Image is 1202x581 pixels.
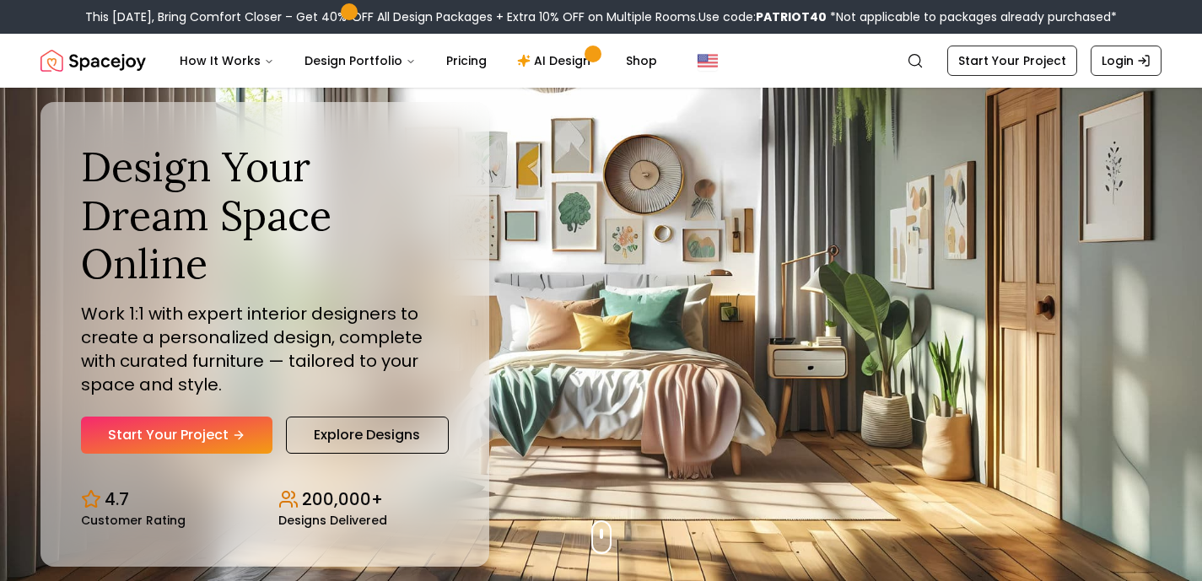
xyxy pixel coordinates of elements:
[291,44,429,78] button: Design Portfolio
[698,8,827,25] span: Use code:
[81,302,449,396] p: Work 1:1 with expert interior designers to create a personalized design, complete with curated fu...
[278,514,387,526] small: Designs Delivered
[302,487,383,511] p: 200,000+
[433,44,500,78] a: Pricing
[85,8,1117,25] div: This [DATE], Bring Comfort Closer – Get 40% OFF All Design Packages + Extra 10% OFF on Multiple R...
[827,8,1117,25] span: *Not applicable to packages already purchased*
[756,8,827,25] b: PATRIOT40
[40,44,146,78] img: Spacejoy Logo
[81,417,272,454] a: Start Your Project
[81,474,449,526] div: Design stats
[166,44,288,78] button: How It Works
[612,44,671,78] a: Shop
[40,44,146,78] a: Spacejoy
[698,51,718,71] img: United States
[286,417,449,454] a: Explore Designs
[947,46,1077,76] a: Start Your Project
[166,44,671,78] nav: Main
[40,34,1162,88] nav: Global
[81,143,449,288] h1: Design Your Dream Space Online
[1091,46,1162,76] a: Login
[105,487,129,511] p: 4.7
[81,514,186,526] small: Customer Rating
[504,44,609,78] a: AI Design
